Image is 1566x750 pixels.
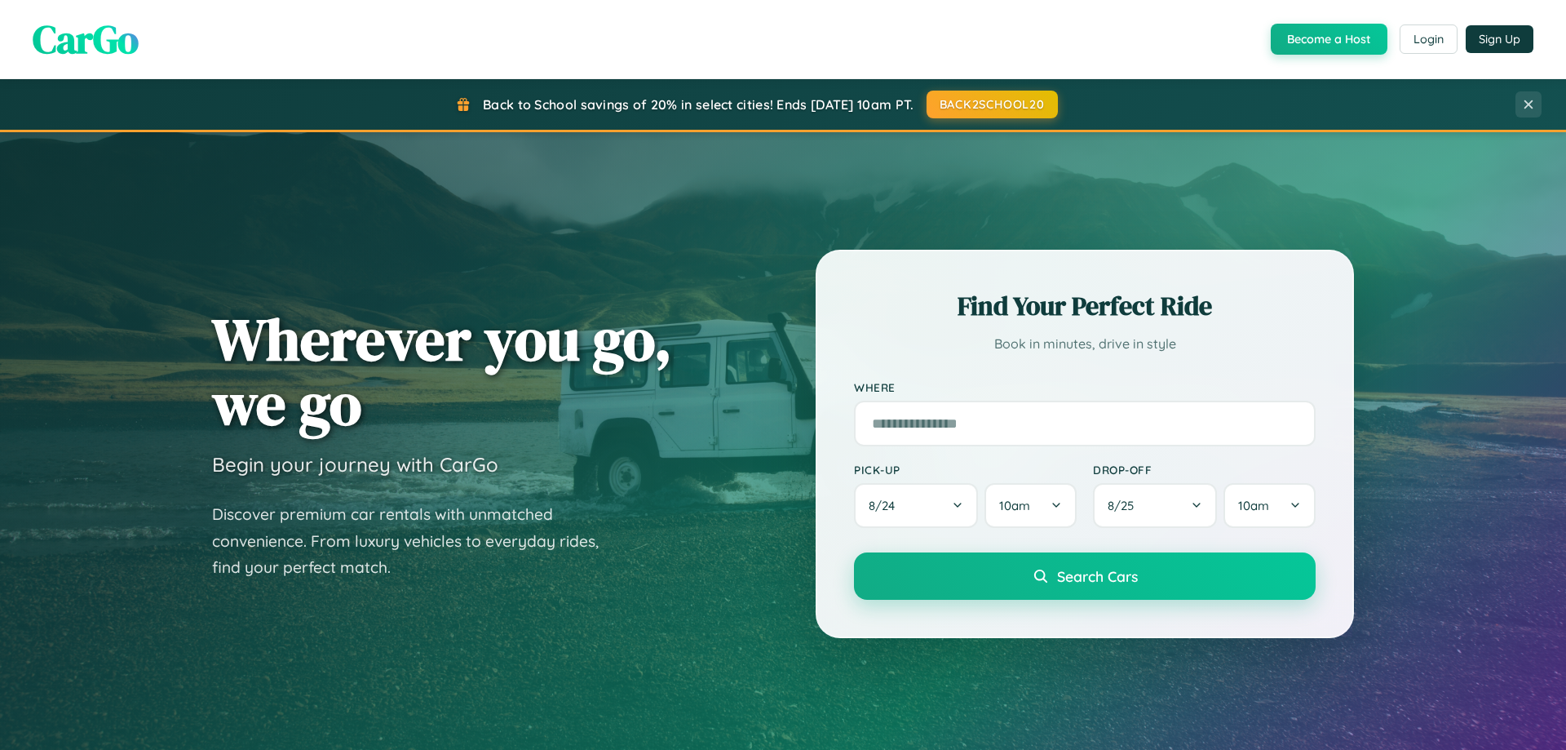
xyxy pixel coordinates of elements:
span: 8 / 25 [1108,498,1142,513]
button: 8/24 [854,483,978,528]
button: BACK2SCHOOL20 [927,91,1058,118]
label: Pick-up [854,463,1077,477]
button: 10am [984,483,1077,528]
label: Drop-off [1093,463,1316,477]
span: Search Cars [1057,567,1138,585]
span: 10am [1238,498,1269,513]
label: Where [854,380,1316,394]
span: 10am [999,498,1030,513]
p: Book in minutes, drive in style [854,332,1316,356]
button: Search Cars [854,553,1316,600]
button: Become a Host [1271,24,1387,55]
button: Login [1400,24,1458,54]
span: 8 / 24 [869,498,903,513]
button: 8/25 [1093,483,1217,528]
button: 10am [1223,483,1316,528]
h3: Begin your journey with CarGo [212,452,498,477]
h1: Wherever you go, we go [212,307,672,436]
span: CarGo [33,12,139,66]
span: Back to School savings of 20% in select cities! Ends [DATE] 10am PT. [483,96,913,113]
button: Sign Up [1466,25,1533,53]
h2: Find Your Perfect Ride [854,288,1316,324]
p: Discover premium car rentals with unmatched convenience. From luxury vehicles to everyday rides, ... [212,501,620,581]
